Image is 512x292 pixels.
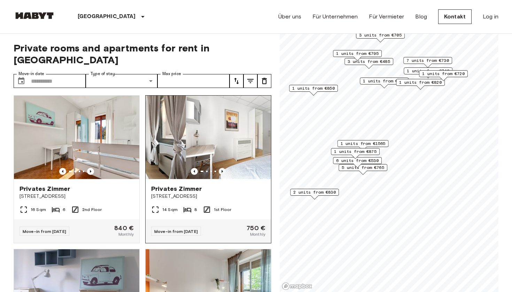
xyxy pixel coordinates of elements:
label: Max price [162,71,181,77]
span: Monthly [118,231,134,237]
div: Map marker [339,164,387,175]
span: 2nd Floor [82,206,102,213]
button: Previous image [219,168,226,175]
a: Für Vermieter [369,13,404,21]
img: Habyt [14,12,55,19]
span: 1 units from €795 [336,50,379,57]
div: Map marker [333,50,382,61]
button: tune [230,74,243,88]
span: 1 units from €740 [407,68,449,74]
button: Previous image [191,168,198,175]
img: Marketing picture of unit IT-14-029-003-06H [14,96,139,179]
div: Map marker [419,70,468,81]
div: Map marker [331,148,380,159]
a: Über uns [278,13,301,21]
label: Move-in date [18,71,44,77]
div: Map marker [338,140,389,151]
span: Move-in from [DATE] [154,229,198,234]
span: 6 units from €530 [336,157,379,164]
span: 1 units from €770 [363,78,405,84]
span: 3 units from €705 [359,32,402,38]
span: Privates Zimmer [20,185,70,193]
span: 5 units from €765 [342,164,384,171]
a: Kontakt [438,9,472,24]
button: Choose date [14,74,28,88]
div: Map marker [290,189,339,200]
button: tune [257,74,271,88]
div: Map marker [333,157,382,168]
p: [GEOGRAPHIC_DATA] [78,13,136,21]
span: Move-in from [DATE] [23,229,66,234]
label: Type of stay [91,71,115,77]
div: Map marker [360,78,409,88]
span: 1 units from €820 [399,79,442,86]
a: Previous imagePrevious imagePrivates Zimmer[STREET_ADDRESS]14 Sqm81st FloorMove-in from [DATE]750... [145,95,271,243]
a: Mapbox logo [282,282,312,290]
a: Marketing picture of unit IT-14-029-003-06HPrevious imagePrevious imagePrivates Zimmer[STREET_ADD... [14,95,140,243]
button: tune [243,74,257,88]
span: 1 units from €875 [334,148,377,155]
button: Previous image [59,168,66,175]
a: Log in [483,13,498,21]
div: Map marker [396,79,445,90]
span: [STREET_ADDRESS] [20,193,134,200]
span: Private rooms and apartments for rent in [GEOGRAPHIC_DATA] [14,42,271,66]
span: 14 Sqm [162,206,178,213]
span: 16 Sqm [31,206,46,213]
span: 8 [194,206,197,213]
span: 1 units from €720 [422,71,465,77]
span: 1 units from €1565 [341,140,386,147]
a: Für Unternehmen [312,13,358,21]
div: Map marker [344,58,393,69]
span: 1 units from €850 [292,85,335,91]
div: Map marker [289,85,338,96]
span: 3 units from €485 [348,58,390,65]
img: Marketing picture of unit IT-14-037-003-06H [61,96,186,179]
span: 2 units from €830 [293,189,336,195]
span: [STREET_ADDRESS] [151,193,265,200]
div: Map marker [404,67,452,78]
span: 7 units from €730 [406,57,449,64]
span: Privates Zimmer [151,185,202,193]
a: Blog [415,13,427,21]
span: 840 € [114,225,134,231]
span: 750 € [247,225,265,231]
span: 6 [63,206,65,213]
img: Marketing picture of unit IT-14-037-003-06H [186,96,311,179]
div: Map marker [356,32,405,42]
button: Previous image [87,168,94,175]
div: Map marker [403,57,452,68]
span: 1st Floor [214,206,231,213]
span: Monthly [250,231,265,237]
